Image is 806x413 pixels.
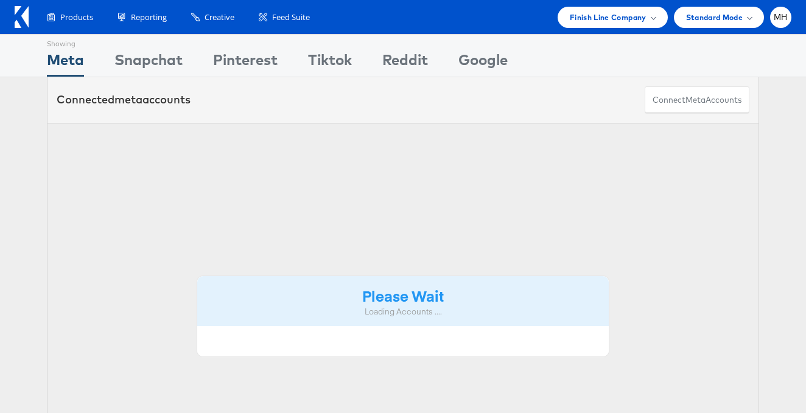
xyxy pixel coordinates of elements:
span: Reporting [131,12,167,23]
span: Standard Mode [686,11,743,24]
span: MH [774,13,788,21]
div: Meta [47,49,84,77]
span: Creative [205,12,234,23]
span: Products [60,12,93,23]
div: Tiktok [308,49,352,77]
strong: Please Wait [362,285,444,305]
div: Snapchat [114,49,183,77]
div: Google [458,49,508,77]
div: Reddit [382,49,428,77]
span: Feed Suite [272,12,310,23]
span: meta [685,94,706,106]
span: Finish Line Company [570,11,647,24]
div: Pinterest [213,49,278,77]
div: Connected accounts [57,92,191,108]
div: Showing [47,35,84,49]
button: ConnectmetaAccounts [645,86,749,114]
span: meta [114,92,142,106]
div: Loading Accounts .... [206,306,600,318]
